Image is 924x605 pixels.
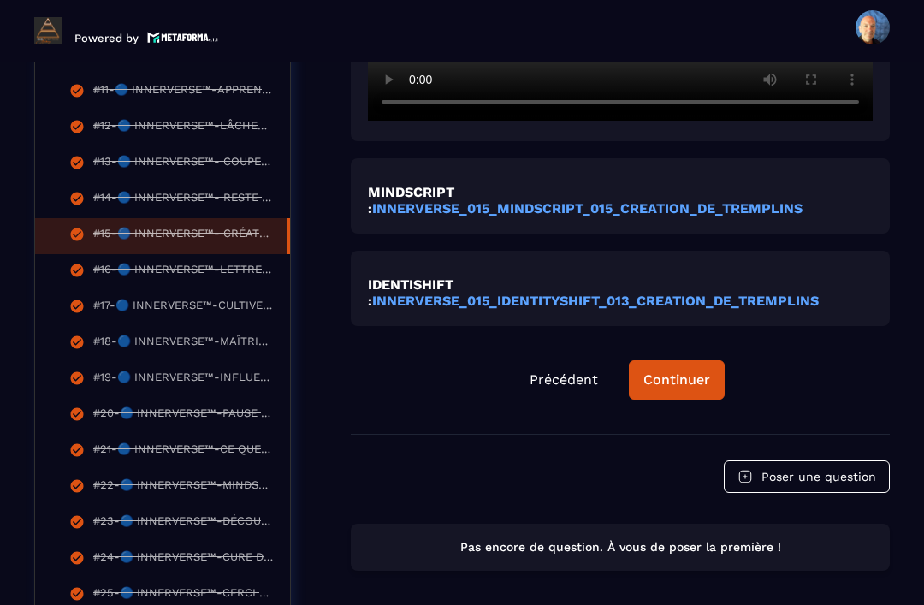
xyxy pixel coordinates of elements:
[93,550,273,569] div: #24-🔵 INNERVERSE™-CURE DÉTOX
[366,539,874,555] p: Pas encore de question. À vous de poser la première !
[93,406,273,425] div: #20-🔵 INNERVERSE™-PAUSE DE RECONNAISSANCE ET RESET ENERGETIQUE
[372,200,803,216] a: INNERVERSE_015_MINDSCRIPT_015_CREATION_DE_TREMPLINS
[724,460,890,493] button: Poser une question
[93,155,273,174] div: #13-🔵 INNERVERSE™- COUPER LES SACS DE SABLE
[368,184,454,216] strong: MINDSCRIPT :
[643,371,710,389] div: Continuer
[93,263,273,282] div: #16-🔵 INNERVERSE™-LETTRE DE COLÈRE
[629,360,725,400] button: Continuer
[93,299,273,317] div: #17-🔵 INNERVERSE™-CULTIVEZ UN MINDSET POSITIF
[93,371,273,389] div: #19-🔵 INNERVERSE™-INFLUENCE DES ÉMOTIONS SUR L'ACTION
[93,514,273,533] div: #23-🔵 INNERVERSE™-DÉCOUVRIR MES COMPORTEMENTS
[93,191,273,210] div: #14-🔵 INNERVERSE™- RESTE TOI-MÊME
[74,32,139,44] p: Powered by
[93,335,273,353] div: #18-🔵 INNERVERSE™-MAÎTRISER VOE ÉMOTIONS
[93,478,273,497] div: #22-🔵 INNERVERSE™-MINDSET IDÉAL
[147,30,219,44] img: logo
[93,83,273,102] div: #11-🔵 INNERVERSE™-APPRENDS À DIRE NON
[93,442,273,461] div: #21-🔵 INNERVERSE™-CE QUE TU ATTIRES
[372,293,819,309] a: INNERVERSE_015_IDENTITYSHIFT_013_CREATION_DE_TREMPLINS
[93,586,273,605] div: #25-🔵 INNERVERSE™-CERCLE DES DÉSIRS
[93,227,270,246] div: #15-🔵 INNERVERSE™- CRÉATION DE TREMPLINS
[368,276,453,309] strong: IDENTISHIFT :
[516,361,612,399] button: Précédent
[34,17,62,44] img: logo-branding
[93,119,273,138] div: #12-🔵 INNERVERSE™-LÂCHER-PRISE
